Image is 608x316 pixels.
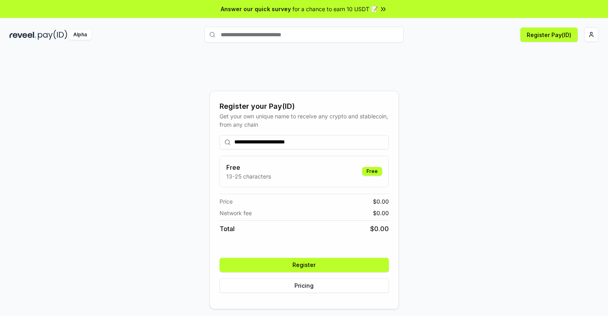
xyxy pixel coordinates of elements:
[220,209,252,217] span: Network fee
[10,30,36,40] img: reveel_dark
[220,197,233,206] span: Price
[220,279,389,293] button: Pricing
[220,112,389,129] div: Get your own unique name to receive any crypto and stablecoin, from any chain
[69,30,91,40] div: Alpha
[370,224,389,234] span: $ 0.00
[220,101,389,112] div: Register your Pay(ID)
[226,163,271,172] h3: Free
[38,30,67,40] img: pay_id
[373,197,389,206] span: $ 0.00
[220,258,389,272] button: Register
[362,167,382,176] div: Free
[226,172,271,181] p: 13-25 characters
[520,27,578,42] button: Register Pay(ID)
[292,5,378,13] span: for a chance to earn 10 USDT 📝
[373,209,389,217] span: $ 0.00
[220,224,235,234] span: Total
[221,5,291,13] span: Answer our quick survey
